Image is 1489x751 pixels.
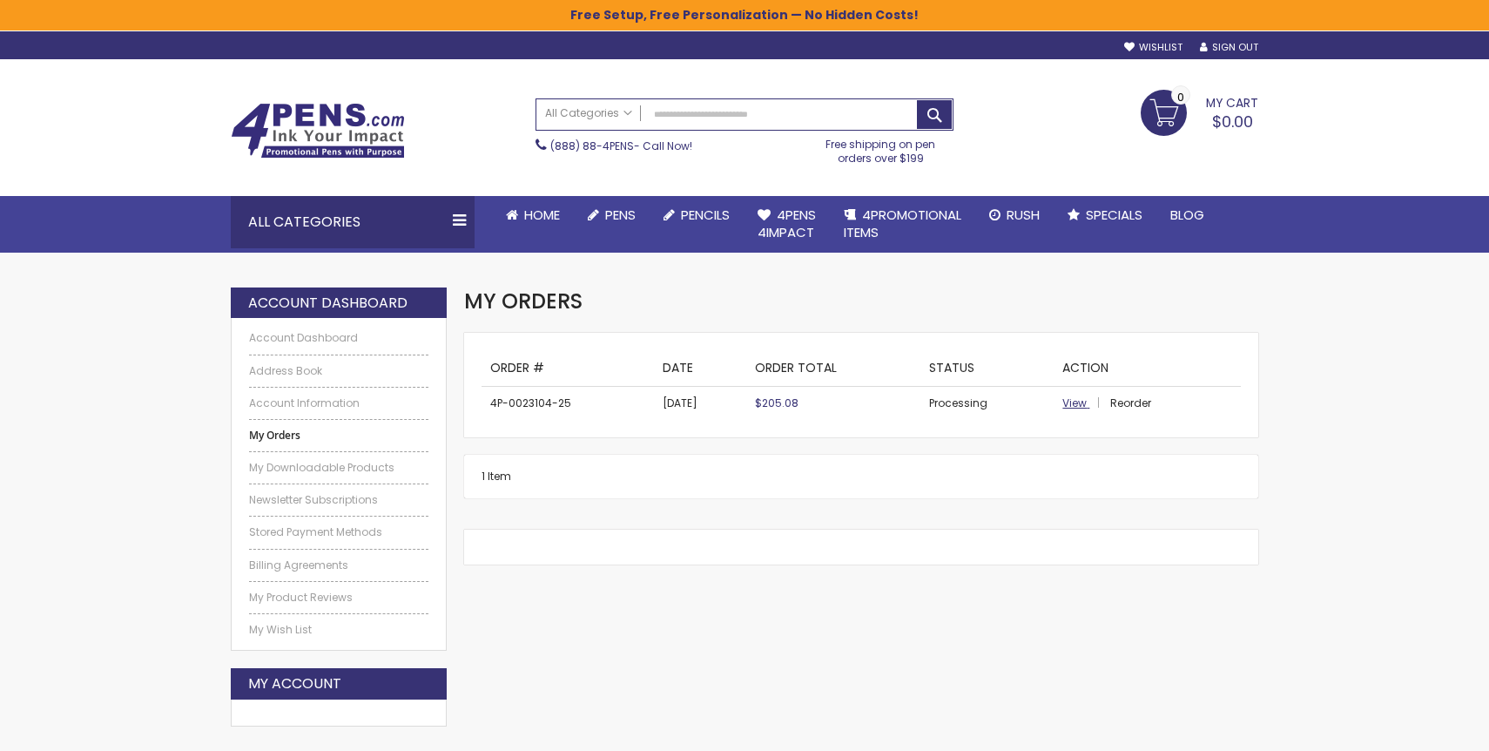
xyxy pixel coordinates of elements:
[249,591,428,605] a: My Product Reviews
[844,206,961,241] span: 4PROMOTIONAL ITEMS
[231,103,405,159] img: 4Pens Custom Pens and Promotional Products
[482,387,655,421] td: 4P-0023104-25
[920,387,1054,421] td: Processing
[808,131,954,166] div: Free shipping on pen orders over $199
[654,350,746,386] th: Date
[550,139,634,153] a: (888) 88-4PENS
[249,396,428,410] a: Account Information
[758,206,816,241] span: 4Pens 4impact
[249,461,428,475] a: My Downloadable Products
[654,387,746,421] td: [DATE]
[1007,206,1040,224] span: Rush
[920,350,1054,386] th: Status
[755,396,798,410] span: $205.08
[1141,90,1258,133] a: $0.00 0
[650,196,744,234] a: Pencils
[1086,206,1142,224] span: Specials
[1200,41,1258,54] a: Sign Out
[249,331,428,345] a: Account Dashboard
[744,196,830,253] a: 4Pens4impact
[1062,396,1108,410] a: View
[1212,111,1253,132] span: $0.00
[249,429,428,443] strong: My Orders
[249,623,428,637] a: My Wish List
[545,106,632,120] span: All Categories
[574,196,650,234] a: Pens
[605,206,636,224] span: Pens
[492,196,574,234] a: Home
[249,493,428,507] a: Newsletter Subscriptions
[248,294,408,313] strong: Account Dashboard
[681,206,730,224] span: Pencils
[231,196,475,248] div: All Categories
[248,674,341,693] strong: My Account
[249,558,428,572] a: Billing Agreements
[1110,396,1151,410] a: Reorder
[975,196,1054,234] a: Rush
[524,206,560,224] span: Home
[1177,89,1184,105] span: 0
[746,350,921,386] th: Order Total
[1062,396,1087,410] span: View
[482,350,655,386] th: Order #
[550,139,692,153] span: - Call Now!
[464,287,583,315] span: My Orders
[536,99,641,128] a: All Categories
[1124,41,1182,54] a: Wishlist
[1156,196,1218,234] a: Blog
[482,469,511,484] span: 1 Item
[1170,206,1204,224] span: Blog
[1054,196,1156,234] a: Specials
[830,196,975,253] a: 4PROMOTIONALITEMS
[249,525,428,539] a: Stored Payment Methods
[249,364,428,378] a: Address Book
[1054,350,1241,386] th: Action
